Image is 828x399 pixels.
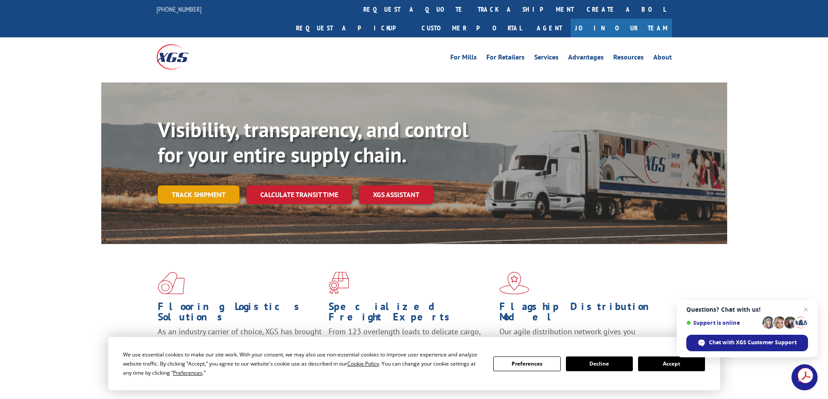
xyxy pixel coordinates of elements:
a: About [653,54,672,63]
span: Close chat [801,304,811,315]
a: Customer Portal [415,19,528,37]
div: We use essential cookies to make our site work. With your consent, we may also use non-essential ... [123,350,483,377]
div: Cookie Consent Prompt [108,337,720,390]
a: Join Our Team [571,19,672,37]
div: Chat with XGS Customer Support [686,335,808,351]
div: Open chat [791,364,818,390]
a: Services [534,54,559,63]
img: xgs-icon-total-supply-chain-intelligence-red [158,272,185,294]
span: As an industry carrier of choice, XGS has brought innovation and dedication to flooring logistics... [158,326,322,357]
a: Track shipment [158,185,239,204]
span: Support is online [686,320,759,326]
span: Our agile distribution network gives you nationwide inventory management on demand. [499,326,659,347]
img: xgs-icon-flagship-distribution-model-red [499,272,529,294]
a: For Mills [450,54,477,63]
button: Decline [566,356,633,371]
h1: Specialized Freight Experts [329,301,493,326]
b: Visibility, transparency, and control for your entire supply chain. [158,116,468,168]
span: Preferences [173,369,203,376]
button: Preferences [493,356,560,371]
a: XGS ASSISTANT [359,185,433,204]
a: Request a pickup [289,19,415,37]
h1: Flagship Distribution Model [499,301,664,326]
a: For Retailers [486,54,525,63]
span: Questions? Chat with us! [686,306,808,313]
img: xgs-icon-focused-on-flooring-red [329,272,349,294]
a: [PHONE_NUMBER] [156,5,202,13]
button: Accept [638,356,705,371]
h1: Flooring Logistics Solutions [158,301,322,326]
a: Resources [613,54,644,63]
span: Chat with XGS Customer Support [709,339,797,346]
span: Cookie Policy [347,360,379,367]
a: Advantages [568,54,604,63]
a: Agent [528,19,571,37]
p: From 123 overlength loads to delicate cargo, our experienced staff knows the best way to move you... [329,326,493,365]
a: Calculate transit time [246,185,352,204]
